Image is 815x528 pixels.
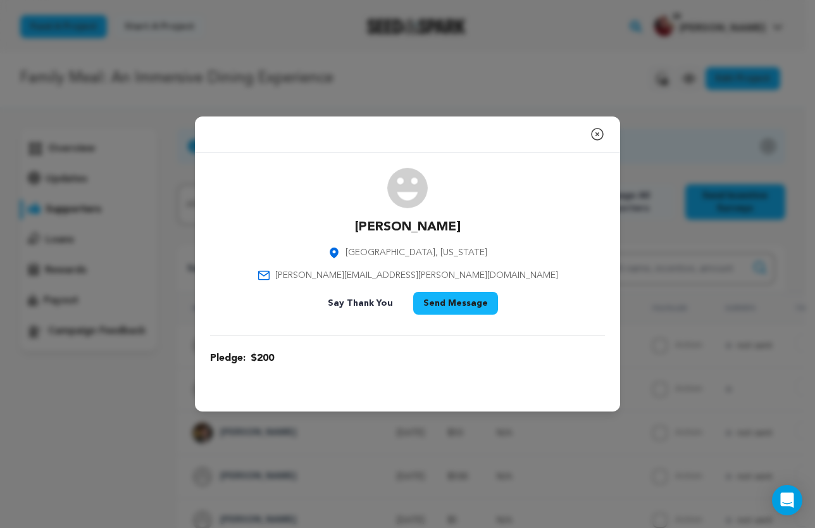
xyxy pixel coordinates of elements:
[251,351,274,366] span: $200
[413,292,498,315] button: Send Message
[355,218,461,236] p: [PERSON_NAME]
[345,246,487,259] span: [GEOGRAPHIC_DATA], [US_STATE]
[772,485,802,515] div: Open Intercom Messenger
[210,351,246,366] span: Pledge:
[318,292,403,315] button: Say Thank You
[275,269,558,282] span: [PERSON_NAME][EMAIL_ADDRESS][PERSON_NAME][DOMAIN_NAME]
[387,168,428,208] img: user.png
